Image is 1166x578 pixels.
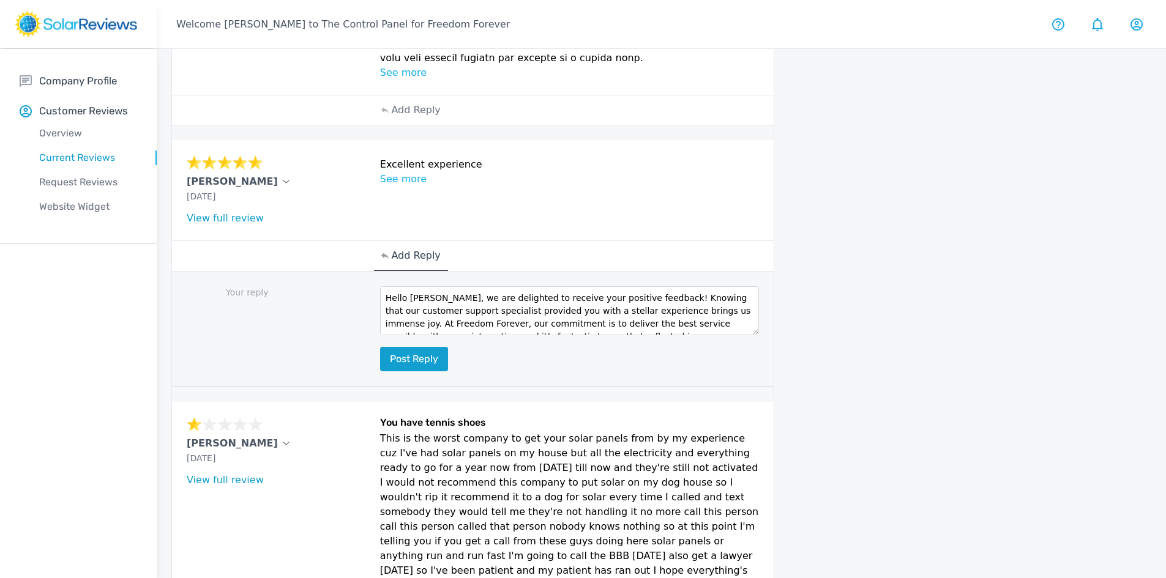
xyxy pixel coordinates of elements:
p: Current Reviews [20,150,157,165]
p: Add Reply [391,103,440,117]
a: View full review [187,474,264,486]
p: Excellent experience [380,157,760,172]
span: [DATE] [187,191,215,201]
button: Post reply [380,347,448,371]
p: [PERSON_NAME] [187,436,278,451]
p: Website Widget [20,199,157,214]
a: Request Reviews [20,170,157,195]
p: Customer Reviews [39,103,128,119]
p: Welcome [PERSON_NAME] to The Control Panel for Freedom Forever [176,17,510,32]
p: See more [380,65,760,80]
p: See more [380,172,760,187]
span: [DATE] [187,453,215,463]
a: Website Widget [20,195,157,219]
p: Add Reply [391,248,440,263]
h6: You have tennis shoes [380,417,760,431]
p: Request Reviews [20,175,157,190]
a: Overview [20,121,157,146]
p: Your reply [187,286,373,299]
p: Overview [20,126,157,141]
a: View full review [187,212,264,224]
a: Current Reviews [20,146,157,170]
p: [PERSON_NAME] [187,174,278,189]
p: Company Profile [39,73,117,89]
